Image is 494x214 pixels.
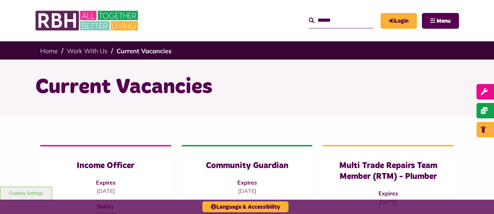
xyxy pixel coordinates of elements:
input: Search [309,13,374,28]
a: MyRBH [381,13,417,29]
p: [DATE] [54,187,157,195]
button: Language & Accessibility [202,201,288,212]
span: Menu [437,18,451,24]
p: [DATE] [196,187,299,195]
button: Navigation [422,13,459,29]
h3: Income Officer [54,160,157,171]
a: Work With Us [67,47,107,55]
a: Current Vacancies [117,47,172,55]
img: RBH [35,7,140,34]
a: Home [40,47,58,55]
strong: Expires [378,190,398,197]
iframe: Netcall Web Assistant for live chat [462,182,494,214]
p: [DATE] [337,198,440,206]
h1: Current Vacancies [35,74,459,101]
h3: Community Guardian [196,160,299,171]
strong: Expires [96,179,116,186]
strong: Expires [237,179,257,186]
h3: Multi Trade Repairs Team Member (RTM) - Plumber [337,160,440,182]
